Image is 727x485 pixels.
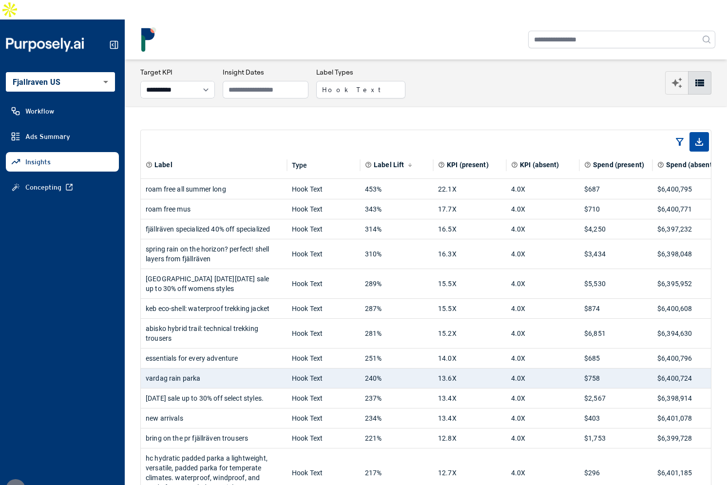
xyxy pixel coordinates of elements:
div: 4.0X [511,199,574,219]
div: Hook Text [292,408,355,428]
div: Hook Text [292,319,355,348]
div: vardag rain parka [146,369,282,388]
div: Hook Text [292,199,355,219]
h3: Label Types [316,67,405,77]
div: 22.1X [438,179,501,199]
a: Workflow [6,101,119,121]
div: 4.0X [511,179,574,199]
div: 4.0X [511,299,574,318]
div: bring on the pr fjällräven trousers [146,428,282,448]
div: Type [292,161,307,169]
div: Fjallraven US [6,72,115,92]
div: 240% [365,369,428,388]
div: 287% [365,299,428,318]
div: $6,398,914 [657,388,721,408]
div: $685 [584,349,648,368]
div: $6,400,795 [657,179,721,199]
div: $3,434 [584,239,648,269]
div: 453% [365,179,428,199]
div: $4,250 [584,219,648,239]
div: 13.6X [438,369,501,388]
div: $758 [584,369,648,388]
div: 15.5X [438,299,501,318]
div: 314% [365,219,428,239]
div: $6,400,796 [657,349,721,368]
div: Hook Text [292,369,355,388]
div: Hook Text [292,269,355,298]
div: 4.0X [511,349,574,368]
div: roam free all summer long [146,179,282,199]
div: 281% [365,319,428,348]
div: roam free mus [146,199,282,219]
span: KPI (present) [447,160,489,170]
div: 13.4X [438,388,501,408]
span: Export as CSV [689,132,709,152]
div: 234% [365,408,428,428]
svg: Primary effectiveness metric calculated as a relative difference (% change) in the chosen KPI whe... [365,161,372,168]
a: Concepting [6,177,119,197]
div: 16.5X [438,219,501,239]
a: Insights [6,152,119,172]
svg: Total spend on all ads where label is present [584,161,591,168]
span: Label [154,160,172,170]
div: $6,400,724 [657,369,721,388]
div: 15.2X [438,319,501,348]
div: Hook Text [292,388,355,408]
span: Spend (absent) [666,160,715,170]
div: 12.8X [438,428,501,448]
div: keb eco-shell: waterproof trekking jacket [146,299,282,318]
img: logo [136,27,161,52]
div: $1,753 [584,428,648,448]
div: 4.0X [511,239,574,269]
div: fjällräven specialized 40% off specialized [146,219,282,239]
div: 17.7X [438,199,501,219]
button: Hook Text [316,81,405,98]
div: 16.3X [438,239,501,269]
div: Hook Text [292,219,355,239]
span: Spend (present) [593,160,644,170]
div: $6,400,771 [657,199,721,219]
div: 4.0X [511,408,574,428]
div: Hook Text [292,299,355,318]
span: Insights [25,157,51,167]
h3: Target KPI [140,67,215,77]
div: 4.0X [511,369,574,388]
div: Hook Text [292,239,355,269]
span: Label Lift [374,160,404,170]
div: $687 [584,179,648,199]
div: $6,395,952 [657,269,721,298]
div: $403 [584,408,648,428]
div: $6,397,232 [657,219,721,239]
div: spring rain on the horizon? perfect! shell layers from fjällräven [146,239,282,269]
svg: Element or component part of the ad [146,161,153,168]
svg: Aggregate KPI value of all ads where label is absent [511,161,518,168]
div: 343% [365,199,428,219]
svg: Total spend on all ads where label is absent [657,161,664,168]
div: 289% [365,269,428,298]
div: Hook Text [292,349,355,368]
h3: Insight Dates [223,67,308,77]
div: Hook Text [292,179,355,199]
div: 221% [365,428,428,448]
div: $6,401,078 [657,408,721,428]
div: essentials for every adventure [146,349,282,368]
div: $6,399,728 [657,428,721,448]
div: 13.4X [438,408,501,428]
button: Sort [405,160,415,170]
div: 4.0X [511,219,574,239]
span: Ads Summary [25,132,70,141]
div: $6,398,048 [657,239,721,269]
div: 14.0X [438,349,501,368]
div: [GEOGRAPHIC_DATA] [DATE][DATE] sale up to 30% off womens styles [146,269,282,298]
div: 4.0X [511,269,574,298]
a: Ads Summary [6,127,119,146]
div: $5,530 [584,269,648,298]
div: 251% [365,349,428,368]
div: new arrivals [146,408,282,428]
div: 310% [365,239,428,269]
span: KPI (absent) [520,160,559,170]
div: Hook Text [292,428,355,448]
svg: Aggregate KPI value of all ads where label is present [438,161,445,168]
div: $6,400,608 [657,299,721,318]
div: $2,567 [584,388,648,408]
